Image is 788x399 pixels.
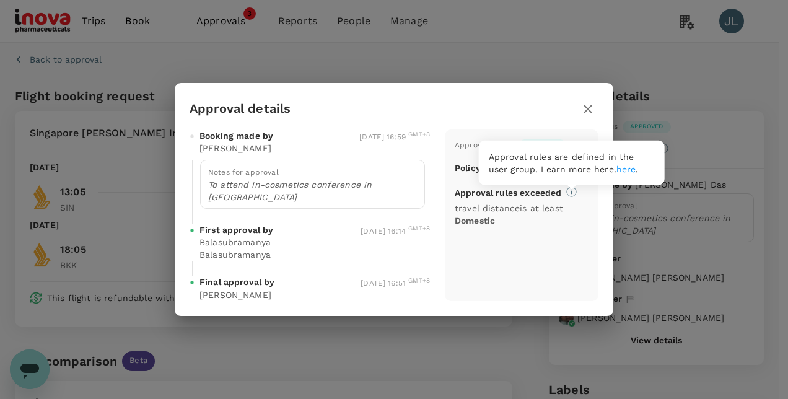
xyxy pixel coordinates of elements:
[455,216,495,226] b: Domestic
[455,139,514,152] div: Approval status
[199,276,275,288] span: Final approval by
[199,236,315,261] p: Balasubramanya Balasubramanya
[361,227,430,235] span: [DATE] 16:14
[408,131,430,138] sup: GMT+8
[455,203,563,226] span: travel distance is at least
[455,162,549,174] p: Policy rules exceeded
[479,141,665,185] div: Approval rules are defined in the user group. Learn more here. .
[361,279,430,287] span: [DATE] 16:51
[408,225,430,232] sup: GMT+8
[199,224,274,236] span: First approval by
[208,178,417,203] p: To attend in-cosmetics conference in [GEOGRAPHIC_DATA]
[199,289,271,301] p: [PERSON_NAME]
[190,102,291,116] h3: Approval details
[199,129,273,142] span: Booking made by
[199,142,271,154] p: [PERSON_NAME]
[208,168,279,177] span: Notes for approval
[455,186,561,199] p: Approval rules exceeded
[408,277,430,284] sup: GMT+8
[359,133,430,141] span: [DATE] 16:59
[616,164,636,174] a: here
